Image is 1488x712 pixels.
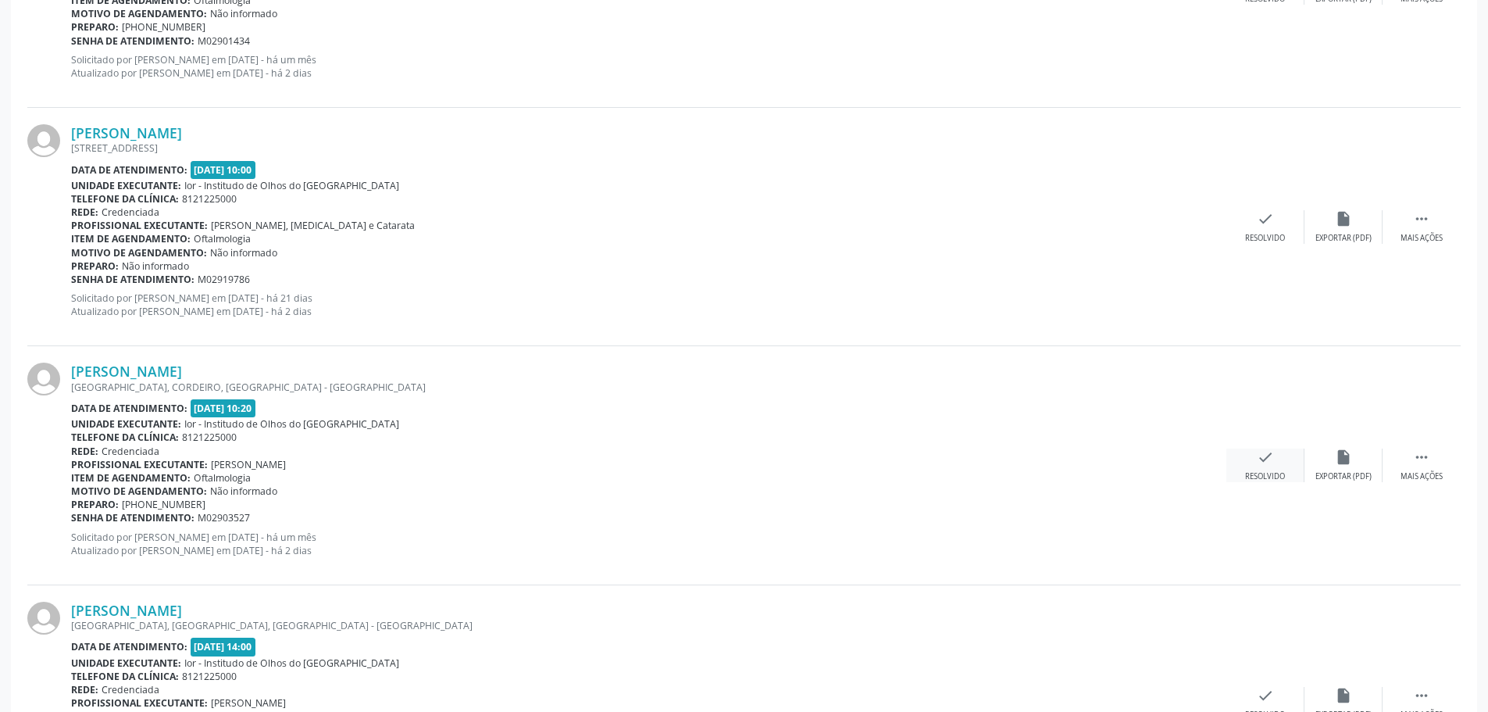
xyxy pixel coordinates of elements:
[71,498,119,511] b: Preparo:
[71,363,182,380] a: [PERSON_NAME]
[71,445,98,458] b: Rede:
[71,259,119,273] b: Preparo:
[71,206,98,219] b: Rede:
[71,640,187,653] b: Data de atendimento:
[71,124,182,141] a: [PERSON_NAME]
[198,273,250,286] span: M02919786
[184,179,399,192] span: Ior - Institudo de Olhos do [GEOGRAPHIC_DATA]
[182,192,237,206] span: 8121225000
[27,602,60,635] img: img
[102,206,159,219] span: Credenciada
[102,683,159,696] span: Credenciada
[1315,233,1372,244] div: Exportar (PDF)
[71,53,1226,80] p: Solicitado por [PERSON_NAME] em [DATE] - há um mês Atualizado por [PERSON_NAME] em [DATE] - há 2 ...
[71,141,1226,155] div: [STREET_ADDRESS]
[71,402,187,415] b: Data de atendimento:
[1413,449,1430,466] i: 
[71,163,187,177] b: Data de atendimento:
[71,511,194,524] b: Senha de atendimento:
[1245,233,1285,244] div: Resolvido
[71,602,182,619] a: [PERSON_NAME]
[184,417,399,431] span: Ior - Institudo de Olhos do [GEOGRAPHIC_DATA]
[191,161,256,179] span: [DATE] 10:00
[182,670,237,683] span: 8121225000
[71,273,194,286] b: Senha de atendimento:
[210,246,277,259] span: Não informado
[71,417,181,431] b: Unidade executante:
[122,20,205,34] span: [PHONE_NUMBER]
[210,7,277,20] span: Não informado
[1335,210,1352,227] i: insert_drive_file
[71,232,191,245] b: Item de agendamento:
[71,7,207,20] b: Motivo de agendamento:
[1413,687,1430,704] i: 
[194,471,251,485] span: Oftalmologia
[1257,687,1274,704] i: check
[71,458,208,471] b: Profissional executante:
[122,498,205,511] span: [PHONE_NUMBER]
[211,458,286,471] span: [PERSON_NAME]
[102,445,159,458] span: Credenciada
[198,511,250,524] span: M02903527
[210,485,277,498] span: Não informado
[71,471,191,485] b: Item de agendamento:
[71,34,194,48] b: Senha de atendimento:
[1257,210,1274,227] i: check
[191,638,256,656] span: [DATE] 14:00
[1315,471,1372,482] div: Exportar (PDF)
[71,683,98,696] b: Rede:
[211,696,286,710] span: [PERSON_NAME]
[27,363,60,395] img: img
[71,670,179,683] b: Telefone da clínica:
[211,219,415,232] span: [PERSON_NAME], [MEDICAL_DATA] e Catarata
[122,259,189,273] span: Não informado
[194,232,251,245] span: Oftalmologia
[27,124,60,157] img: img
[1245,471,1285,482] div: Resolvido
[71,696,208,710] b: Profissional executante:
[71,292,1226,318] p: Solicitado por [PERSON_NAME] em [DATE] - há 21 dias Atualizado por [PERSON_NAME] em [DATE] - há 2...
[182,431,237,444] span: 8121225000
[191,399,256,417] span: [DATE] 10:20
[1335,449,1352,466] i: insert_drive_file
[71,485,207,498] b: Motivo de agendamento:
[198,34,250,48] span: M02901434
[1335,687,1352,704] i: insert_drive_file
[1401,471,1443,482] div: Mais ações
[71,179,181,192] b: Unidade executante:
[184,657,399,670] span: Ior - Institudo de Olhos do [GEOGRAPHIC_DATA]
[71,246,207,259] b: Motivo de agendamento:
[71,531,1226,557] p: Solicitado por [PERSON_NAME] em [DATE] - há um mês Atualizado por [PERSON_NAME] em [DATE] - há 2 ...
[1413,210,1430,227] i: 
[1401,233,1443,244] div: Mais ações
[71,381,1226,394] div: [GEOGRAPHIC_DATA], CORDEIRO, [GEOGRAPHIC_DATA] - [GEOGRAPHIC_DATA]
[71,657,181,670] b: Unidade executante:
[71,431,179,444] b: Telefone da clínica:
[71,20,119,34] b: Preparo:
[1257,449,1274,466] i: check
[71,219,208,232] b: Profissional executante:
[71,619,1226,632] div: [GEOGRAPHIC_DATA], [GEOGRAPHIC_DATA], [GEOGRAPHIC_DATA] - [GEOGRAPHIC_DATA]
[71,192,179,206] b: Telefone da clínica:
